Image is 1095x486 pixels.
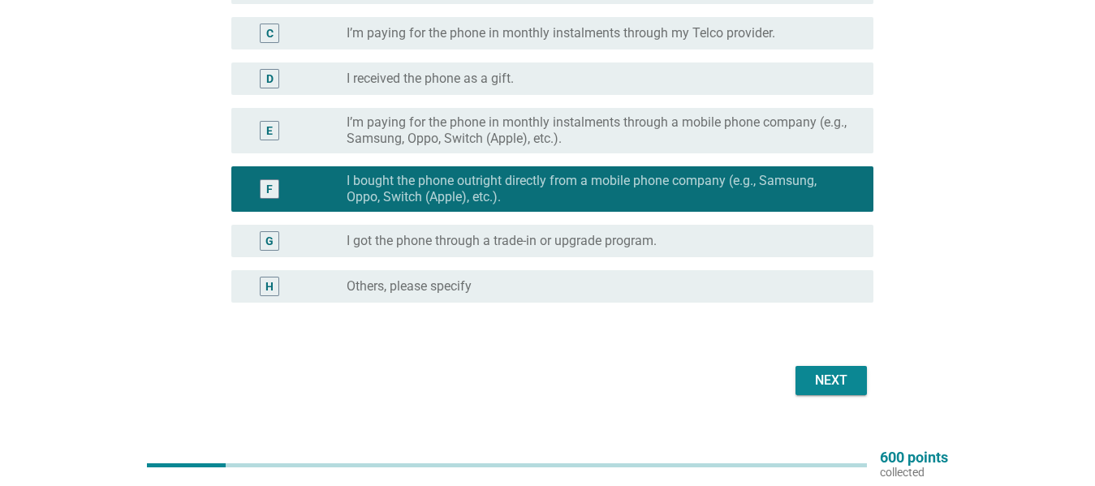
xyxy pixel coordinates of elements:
[347,71,514,87] label: I received the phone as a gift.
[795,366,867,395] button: Next
[266,25,274,42] div: C
[808,371,854,390] div: Next
[266,123,273,140] div: E
[347,114,847,147] label: I’m paying for the phone in monthly instalments through a mobile phone company (e.g., Samsung, Op...
[265,278,274,295] div: H
[266,71,274,88] div: D
[347,278,472,295] label: Others, please specify
[347,233,657,249] label: I got the phone through a trade-in or upgrade program.
[347,173,847,205] label: I bought the phone outright directly from a mobile phone company (e.g., Samsung, Oppo, Switch (Ap...
[265,233,274,250] div: G
[266,181,273,198] div: F
[347,25,775,41] label: I’m paying for the phone in monthly instalments through my Telco provider.
[880,465,948,480] p: collected
[880,450,948,465] p: 600 points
